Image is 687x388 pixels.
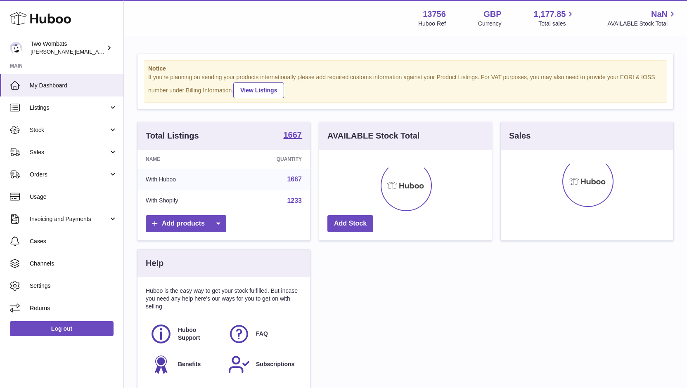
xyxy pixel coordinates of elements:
[146,258,163,269] h3: Help
[30,171,109,179] span: Orders
[146,130,199,141] h3: Total Listings
[148,65,663,73] strong: Notice
[534,9,576,28] a: 1,177.85 Total sales
[10,321,114,336] a: Log out
[233,82,284,98] a: View Listings
[30,82,117,89] span: My Dashboard
[31,40,105,56] div: Two Wombats
[30,215,109,223] span: Invoicing and Payments
[284,131,302,141] a: 1667
[256,330,268,338] span: FAQ
[31,48,210,55] span: [PERSON_NAME][EMAIL_ADDRESS][PERSON_NAME][DOMAIN_NAME]
[137,169,230,190] td: With Huboo
[228,323,298,345] a: FAQ
[178,360,201,368] span: Benefits
[534,9,566,20] span: 1,177.85
[327,215,373,232] a: Add Stock
[230,150,310,169] th: Quantity
[30,126,109,134] span: Stock
[538,20,575,28] span: Total sales
[607,9,677,28] a: NaN AVAILABLE Stock Total
[146,215,226,232] a: Add products
[30,304,117,312] span: Returns
[178,326,219,342] span: Huboo Support
[483,9,501,20] strong: GBP
[150,323,220,345] a: Huboo Support
[30,104,109,112] span: Listings
[10,42,22,54] img: adam.randall@twowombats.com
[30,193,117,201] span: Usage
[478,20,502,28] div: Currency
[509,130,531,141] h3: Sales
[146,287,302,310] p: Huboo is the easy way to get your stock fulfilled. But incase you need any help here's our ways f...
[287,197,302,204] a: 1233
[651,9,668,20] span: NaN
[148,73,663,98] div: If you're planning on sending your products internationally please add required customs informati...
[423,9,446,20] strong: 13756
[137,190,230,212] td: With Shopify
[284,131,302,139] strong: 1667
[30,260,117,268] span: Channels
[228,353,298,376] a: Subscriptions
[30,282,117,290] span: Settings
[287,176,302,183] a: 1667
[30,238,117,245] span: Cases
[137,150,230,169] th: Name
[256,360,294,368] span: Subscriptions
[30,148,109,156] span: Sales
[327,130,419,141] h3: AVAILABLE Stock Total
[607,20,677,28] span: AVAILABLE Stock Total
[418,20,446,28] div: Huboo Ref
[150,353,220,376] a: Benefits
